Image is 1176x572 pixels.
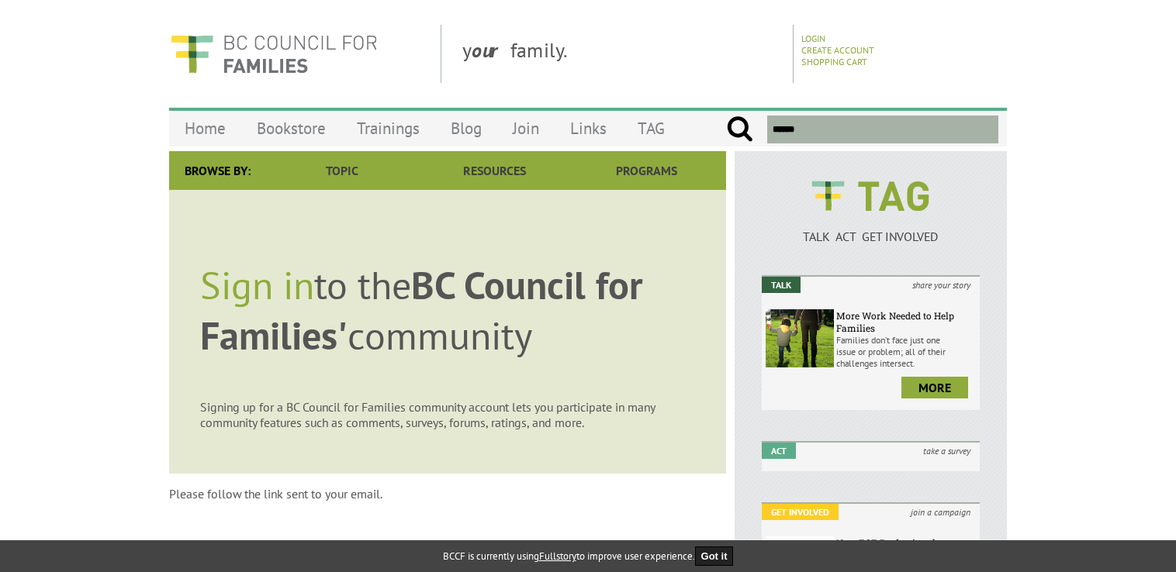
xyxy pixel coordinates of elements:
[200,260,314,310] span: Sign in
[169,110,241,146] a: Home
[762,277,801,293] em: Talk
[762,504,839,520] em: Get Involved
[801,56,867,67] a: Shopping Cart
[200,399,695,430] p: Signing up for a BC Council for Families community account lets you participate in many community...
[555,110,622,146] a: Links
[169,151,266,190] div: Browse By:
[571,151,723,190] a: Programs
[497,110,555,146] a: Join
[435,110,497,146] a: Blog
[901,377,968,398] a: more
[200,260,643,360] span: BC Council for Families'
[726,115,753,143] input: Submit
[169,25,379,83] img: BC Council for FAMILIES
[341,110,435,146] a: Trainings
[801,44,874,56] a: Create Account
[903,277,980,293] i: share your story
[762,213,980,244] a: TALK ACT GET INVOLVED
[836,536,976,561] h6: New ECE Professional Development Bursaries
[695,546,734,566] button: Got it
[169,486,726,501] p: Please follow the link sent to your email.
[762,229,980,244] p: TALK ACT GET INVOLVED
[836,309,976,334] h6: More Work Needed to Help Families
[801,33,825,44] a: Login
[622,110,680,146] a: TAG
[801,167,940,226] img: BCCF's TAG Logo
[836,334,976,369] p: Families don’t face just one issue or problem; all of their challenges intersect.
[418,151,570,190] a: Resources
[241,110,341,146] a: Bookstore
[762,443,796,459] em: Act
[266,151,418,190] a: Topic
[472,37,510,63] strong: our
[914,443,980,459] i: take a survey
[901,504,980,520] i: join a campaign
[539,550,576,563] a: Fullstory
[450,25,794,83] div: y family.
[200,260,695,360] p: to the community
